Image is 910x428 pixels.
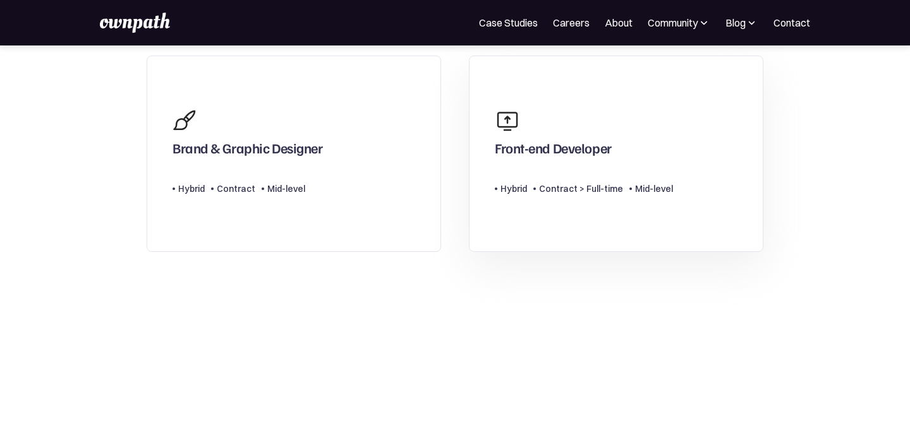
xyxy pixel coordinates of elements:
a: Case Studies [479,15,538,30]
a: Front-end DeveloperHybridContract > Full-timeMid-level [469,56,763,252]
div: Blog [725,15,758,30]
div: Mid-level [635,181,673,196]
a: Contact [773,15,810,30]
div: Mid-level [267,181,305,196]
div: Contract [217,181,255,196]
a: Careers [553,15,590,30]
div: Community [648,15,710,30]
div: Community [648,15,698,30]
div: Blog [725,15,746,30]
a: Brand & Graphic DesignerHybridContractMid-level [147,56,441,252]
div: Hybrid [500,181,527,196]
div: Brand & Graphic Designer [173,140,322,162]
a: About [605,15,633,30]
div: Hybrid [178,181,205,196]
div: Front-end Developer [495,140,612,162]
div: Contract > Full-time [539,181,623,196]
